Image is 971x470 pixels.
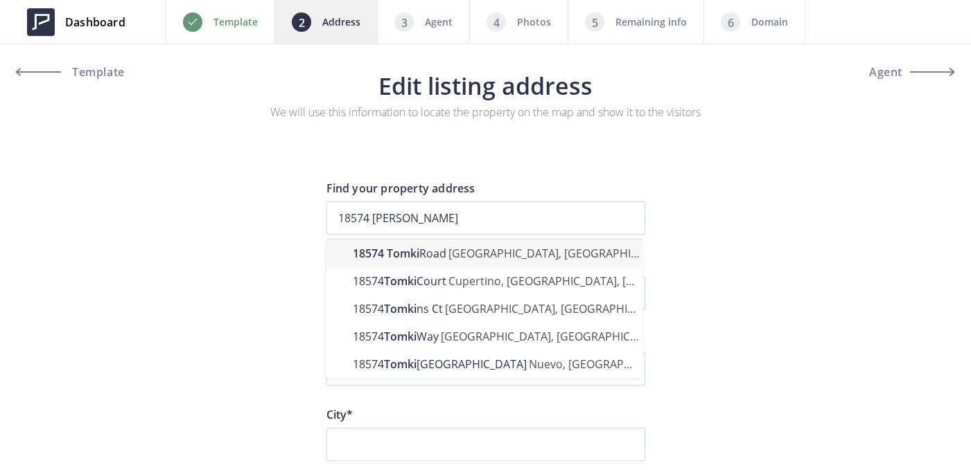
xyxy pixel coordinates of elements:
[353,246,384,261] span: 18574
[448,273,733,289] span: Cupertino, [GEOGRAPHIC_DATA], [GEOGRAPHIC_DATA]
[353,356,529,372] span: 18574 [GEOGRAPHIC_DATA]
[65,14,125,30] span: Dashboard
[353,301,445,316] span: 18574 ns Ct
[326,406,645,428] label: City*
[441,329,782,344] span: [GEOGRAPHIC_DATA], [GEOGRAPHIC_DATA], [GEOGRAPHIC_DATA]
[254,104,717,120] p: We will use this information to locate the property on the map and show it to the visitors
[17,55,141,89] a: Template
[322,14,360,30] p: Address
[869,66,902,78] span: Agent
[69,66,125,78] span: Template
[353,329,441,344] span: 18574 Way
[213,14,258,30] p: Template
[529,356,794,372] span: Nuevo, [GEOGRAPHIC_DATA], [GEOGRAPHIC_DATA]
[17,1,136,43] a: Dashboard
[384,273,417,289] span: Tomki
[387,246,419,261] span: Tomki
[353,273,448,289] span: 18574 Court
[384,301,417,316] span: Tomki
[326,201,645,235] input: Type address here
[12,73,960,98] h3: Edit listing address
[326,180,645,201] label: Find your property address
[384,356,417,372] span: Tomki
[353,246,448,261] span: Road
[425,14,453,30] p: Agent
[830,55,954,89] button: Agent
[445,301,787,316] span: [GEOGRAPHIC_DATA], [GEOGRAPHIC_DATA], [GEOGRAPHIC_DATA]
[448,246,790,261] span: [GEOGRAPHIC_DATA], [GEOGRAPHIC_DATA], [GEOGRAPHIC_DATA]
[384,329,417,344] span: Tomki
[517,14,551,30] p: Photos
[615,14,687,30] p: Remaining info
[751,14,788,30] p: Domain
